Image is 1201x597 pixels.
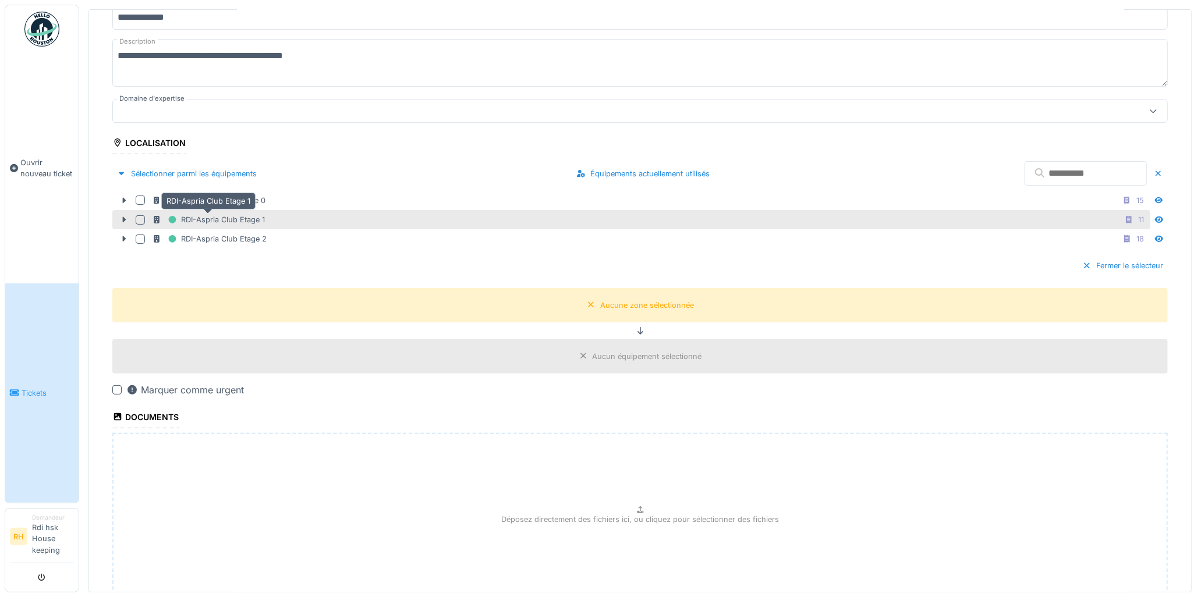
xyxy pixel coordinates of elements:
[117,34,158,49] label: Description
[1136,233,1144,244] div: 18
[22,388,74,399] span: Tickets
[1138,214,1144,225] div: 11
[10,528,27,545] li: RH
[10,513,74,563] a: RH DemandeurRdi hsk House keeping
[117,94,187,104] label: Domaine d'expertise
[600,300,694,311] div: Aucune zone sélectionnée
[593,351,702,362] div: Aucun équipement sélectionné
[32,513,74,522] div: Demandeur
[112,166,261,182] div: Sélectionner parmi les équipements
[1136,195,1144,206] div: 15
[572,166,714,182] div: Équipements actuellement utilisés
[5,283,79,503] a: Tickets
[20,157,74,179] span: Ouvrir nouveau ticket
[501,514,779,525] p: Déposez directement des fichiers ici, ou cliquez pour sélectionner des fichiers
[112,134,186,154] div: Localisation
[32,513,74,560] li: Rdi hsk House keeping
[24,12,59,47] img: Badge_color-CXgf-gQk.svg
[161,193,256,209] div: RDI-Aspria Club Etage 1
[126,383,244,397] div: Marquer comme urgent
[1078,258,1168,273] div: Fermer le sélecteur
[152,232,267,246] div: RDI-Aspria Club Etage 2
[5,53,79,283] a: Ouvrir nouveau ticket
[152,193,265,208] div: RDI Aspria Club Etage 0
[112,408,179,428] div: Documents
[152,212,265,227] div: RDI-Aspria Club Etage 1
